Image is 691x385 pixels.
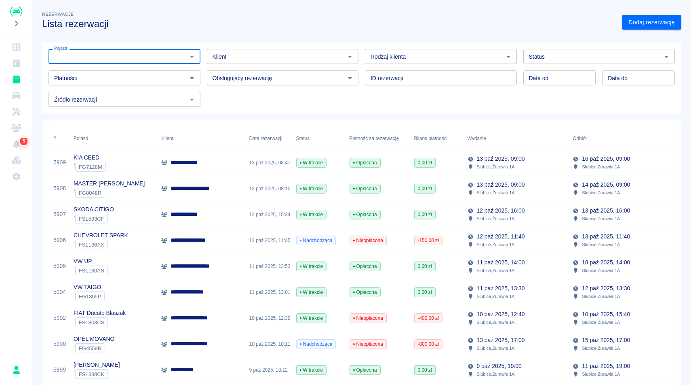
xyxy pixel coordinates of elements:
a: Dashboard [3,39,29,55]
a: Klienci [3,120,29,136]
button: Otwórz [344,51,356,62]
label: Pojazd [54,45,67,51]
span: FG1805P [76,294,104,300]
p: Słubice , Żurawia 1A [477,215,515,222]
img: Renthelp [10,6,22,17]
p: SKODA CITIGO [74,205,114,214]
span: FSL136AX [76,242,107,248]
a: Widget WWW [3,152,29,168]
p: 10 paź 2025, 15:40 [582,310,630,319]
div: Pojazd [70,127,157,150]
span: W trakcie [297,159,327,166]
p: Słubice , Żurawia 1A [477,345,515,352]
p: Słubice , Żurawia 1A [477,241,515,248]
p: KIA CEED [74,153,106,162]
div: 10 paź 2025, 10:11 [245,331,292,357]
p: Słubice , Żurawia 1A [477,163,515,170]
p: 12 paź 2025, 16:00 [477,206,525,215]
button: Rozwiń nawigację [10,18,22,29]
p: 13 paź 2025, 11:40 [582,232,630,241]
div: Odbiór [573,127,587,150]
span: FG7128M [76,164,105,170]
a: 5906 [53,236,66,245]
span: Nieopłacona [350,315,386,322]
p: Słubice , Żurawia 1A [582,319,620,326]
span: Nadchodząca [297,340,336,348]
span: 0,00 zł [415,159,435,166]
a: Rezerwacje [3,71,29,87]
a: Kalendarz [3,55,29,71]
p: Słubice , Żurawia 1A [582,215,620,222]
p: Słubice , Żurawia 1A [582,267,620,274]
div: ` [74,266,108,275]
div: Bilans płatności [414,127,448,150]
p: 16 paź 2025, 09:00 [582,155,630,163]
p: 14 paź 2025, 09:00 [582,181,630,189]
div: Status [296,127,310,150]
div: Klient [161,127,173,150]
button: Rafał Płaza [8,362,25,379]
p: CHEVROLET SPARK [74,231,128,240]
span: 5 [21,137,27,145]
button: Otwórz [186,51,198,62]
p: Słubice , Żurawia 1A [582,293,620,300]
span: FSL338CK [76,371,107,377]
span: Opłacona [350,211,380,218]
div: 12 paź 2025, 11:35 [245,228,292,253]
p: MASTER [PERSON_NAME] [74,179,145,188]
span: -150,00 zł [415,237,442,244]
p: 13 paź 2025, 09:00 [477,155,525,163]
a: 5909 [53,158,66,167]
div: Odbiór [569,127,674,150]
div: 9 paź 2025, 18:12 [245,357,292,383]
a: 5902 [53,314,66,322]
a: Flota [3,87,29,104]
div: Klient [157,127,245,150]
div: ` [74,188,145,198]
p: 13 paź 2025, 17:00 [477,336,525,345]
span: W trakcie [297,263,327,270]
div: ` [74,291,105,301]
p: Słubice , Żurawia 1A [582,163,620,170]
div: Wydanie [463,127,569,150]
button: Otwórz [344,72,356,84]
p: VW UP [74,257,108,266]
div: ` [74,162,106,172]
div: Data rezerwacji [249,127,282,150]
span: 0,00 zł [415,185,435,192]
a: 5905 [53,262,66,270]
span: 0,00 zł [415,289,435,296]
span: FG4559R [76,345,105,351]
p: FIAT Ducato Blaszak [74,309,126,317]
p: 18 paź 2025, 14:00 [582,258,630,267]
p: 11 paź 2025, 13:30 [477,284,525,293]
h3: Lista rezerwacji [42,18,615,30]
span: W trakcie [297,211,327,218]
a: Serwisy [3,104,29,120]
span: 0,00 zł [415,211,435,218]
p: Słubice , Żurawia 1A [582,370,620,378]
span: Nieopłacona [350,237,386,244]
span: FSL593CF [76,216,107,222]
span: Nadchodząca [297,237,336,244]
div: Bilans płatności [410,127,463,150]
span: Rezerwacje [42,12,74,17]
span: Nieopłacona [350,340,386,348]
p: 13 paź 2025, 16:00 [582,206,630,215]
a: Ustawienia [3,168,29,185]
span: Opłacona [350,159,380,166]
div: ` [74,369,120,379]
p: [PERSON_NAME] [74,361,120,369]
input: DD.MM.YYYY [523,70,596,85]
span: 0,00 zł [415,263,435,270]
div: 13 paź 2025, 08:47 [245,150,292,176]
p: 10 paź 2025, 12:40 [477,310,525,319]
p: Słubice , Żurawia 1A [582,241,620,248]
p: Słubice , Żurawia 1A [582,189,620,196]
div: ` [74,214,114,223]
p: VW TAIGO [74,283,105,291]
a: 5904 [53,288,66,296]
span: Opłacona [350,263,380,270]
p: Słubice , Żurawia 1A [477,370,515,378]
